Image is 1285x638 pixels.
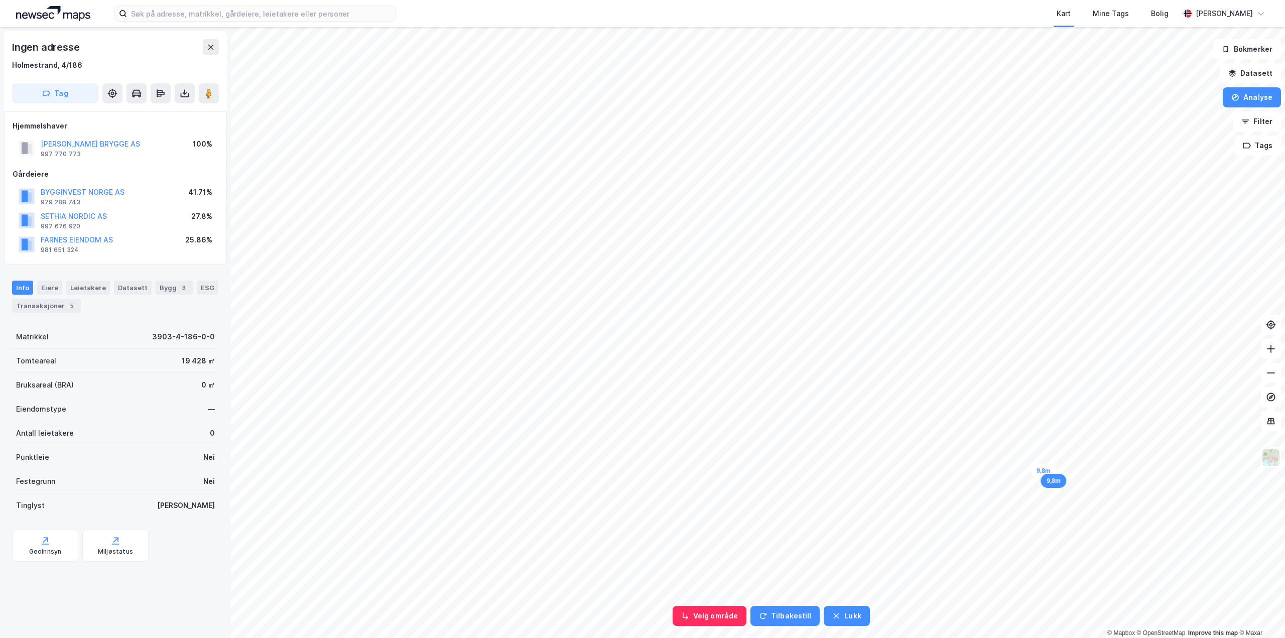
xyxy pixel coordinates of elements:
div: Kontrollprogram for chat [1235,590,1285,638]
div: Tinglyst [16,499,45,512]
img: logo.a4113a55bc3d86da70a041830d287a7e.svg [16,6,90,21]
div: 5 [67,301,77,311]
div: Nei [203,475,215,487]
div: 3 [179,283,189,293]
div: 0 [210,427,215,439]
div: Tomteareal [16,355,56,367]
button: Velg område [673,606,746,626]
div: Festegrunn [16,475,55,487]
div: Punktleie [16,451,49,463]
div: [PERSON_NAME] [1196,8,1253,20]
div: Eiendomstype [16,403,66,415]
a: OpenStreetMap [1137,629,1186,636]
div: 997 770 773 [41,150,81,158]
div: Leietakere [66,281,110,295]
div: Info [12,281,33,295]
button: Bokmerker [1213,39,1281,59]
div: 0 ㎡ [201,379,215,391]
button: Analyse [1223,87,1281,107]
div: ESG [197,281,218,295]
div: 19 428 ㎡ [182,355,215,367]
div: [PERSON_NAME] [157,499,215,512]
div: Hjemmelshaver [13,120,218,132]
div: Miljøstatus [98,548,133,556]
div: Nei [203,451,215,463]
div: Holmestrand, 4/186 [12,59,82,71]
div: 100% [193,138,212,150]
button: Filter [1233,111,1281,132]
button: Datasett [1220,63,1281,83]
div: Gårdeiere [13,168,218,180]
div: Matrikkel [16,331,49,343]
div: Datasett [114,281,152,295]
div: 25.86% [185,234,212,246]
button: Tag [12,83,98,103]
div: Kart [1057,8,1071,20]
a: Mapbox [1107,629,1135,636]
div: Eiere [37,281,62,295]
div: 3903-4-186-0-0 [152,331,215,343]
div: Map marker [1041,474,1066,488]
div: 979 288 743 [41,198,80,206]
div: Map marker [1031,463,1057,478]
div: Ingen adresse [12,39,81,55]
div: Antall leietakere [16,427,74,439]
a: Improve this map [1188,629,1238,636]
iframe: Chat Widget [1235,590,1285,638]
div: Transaksjoner [12,299,81,313]
div: Bolig [1151,8,1169,20]
div: 27.8% [191,210,212,222]
div: — [208,403,215,415]
div: Geoinnsyn [29,548,62,556]
div: Bygg [156,281,193,295]
div: 997 676 920 [41,222,80,230]
div: Bruksareal (BRA) [16,379,74,391]
div: 41.71% [188,186,212,198]
input: Søk på adresse, matrikkel, gårdeiere, leietakere eller personer [127,6,395,21]
button: Tilbakestill [750,606,820,626]
button: Lukk [824,606,869,626]
button: Tags [1234,136,1281,156]
img: Z [1261,448,1280,467]
div: Mine Tags [1093,8,1129,20]
div: 981 651 324 [41,246,79,254]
